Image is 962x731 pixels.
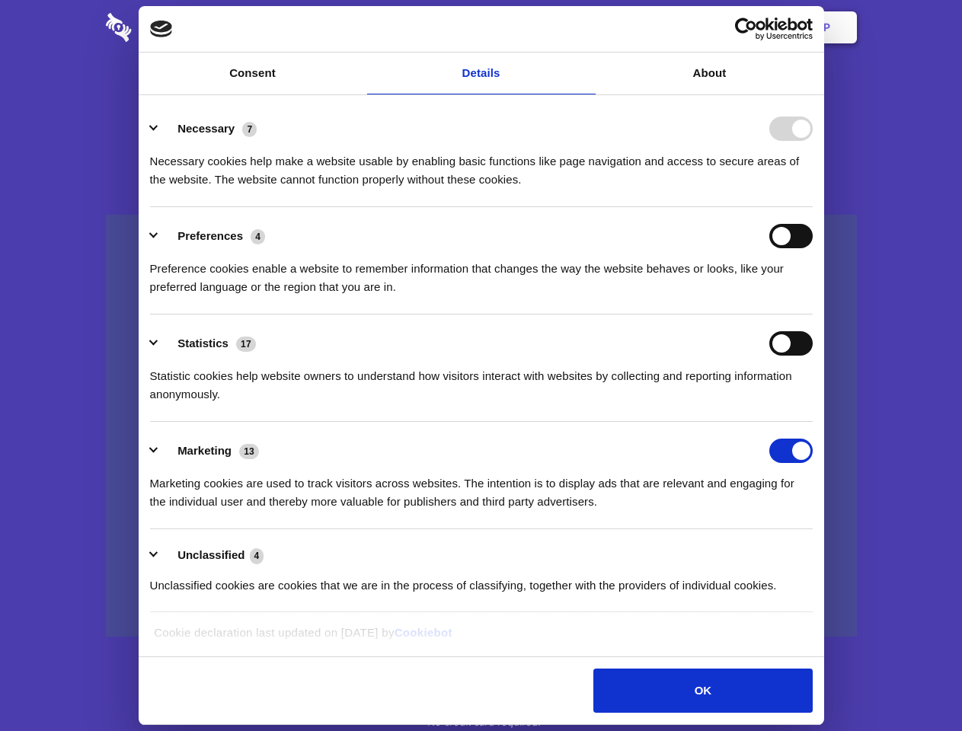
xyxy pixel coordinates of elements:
button: Unclassified (4) [150,546,273,565]
span: 4 [251,229,265,244]
span: 17 [236,337,256,352]
button: OK [593,669,812,713]
h1: Eliminate Slack Data Loss. [106,69,857,123]
label: Necessary [177,122,235,135]
div: Necessary cookies help make a website usable by enabling basic functions like page navigation and... [150,141,813,189]
button: Preferences (4) [150,224,275,248]
span: 4 [250,548,264,563]
a: About [596,53,824,94]
button: Statistics (17) [150,331,266,356]
label: Marketing [177,444,232,457]
a: Consent [139,53,367,94]
a: Details [367,53,596,94]
button: Marketing (13) [150,439,269,463]
a: Cookiebot [395,626,452,639]
span: 7 [242,122,257,137]
div: Marketing cookies are used to track visitors across websites. The intention is to display ads tha... [150,463,813,511]
div: Cookie declaration last updated on [DATE] by [142,624,820,653]
span: 13 [239,444,259,459]
a: Contact [618,4,688,51]
label: Preferences [177,229,243,242]
label: Statistics [177,337,229,350]
a: Pricing [447,4,513,51]
a: Usercentrics Cookiebot - opens in a new window [679,18,813,40]
a: Login [691,4,757,51]
img: logo-wordmark-white-trans-d4663122ce5f474addd5e946df7df03e33cb6a1c49d2221995e7729f52c070b2.svg [106,13,236,42]
button: Necessary (7) [150,117,267,141]
div: Preference cookies enable a website to remember information that changes the way the website beha... [150,248,813,296]
img: logo [150,21,173,37]
a: Wistia video thumbnail [106,215,857,637]
div: Unclassified cookies are cookies that we are in the process of classifying, together with the pro... [150,565,813,595]
iframe: Drift Widget Chat Controller [886,655,944,713]
div: Statistic cookies help website owners to understand how visitors interact with websites by collec... [150,356,813,404]
h4: Auto-redaction of sensitive data, encrypted data sharing and self-destructing private chats. Shar... [106,139,857,189]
